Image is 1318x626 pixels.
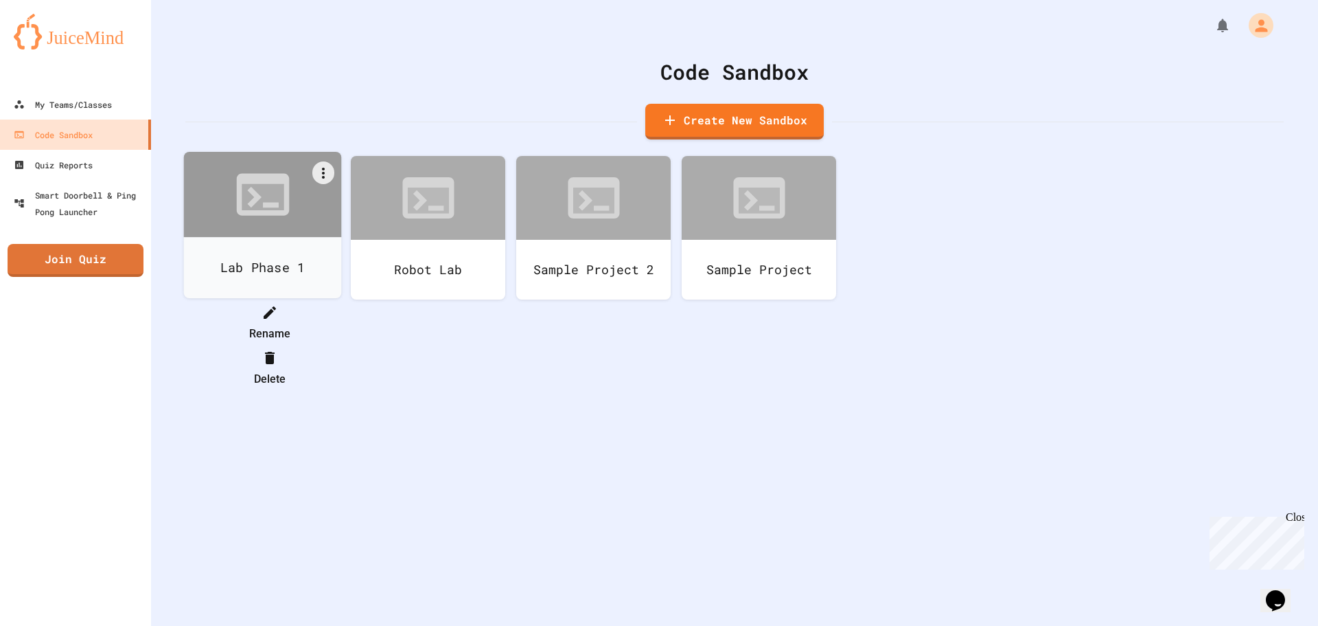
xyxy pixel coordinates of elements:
[516,240,671,300] div: Sample Project 2
[14,14,137,49] img: logo-orange.svg
[184,152,342,298] a: Lab Phase 1
[199,301,340,345] li: Rename
[645,104,824,139] a: Create New Sandbox
[1234,10,1277,41] div: My Account
[516,156,671,300] a: Sample Project 2
[1260,571,1304,612] iframe: chat widget
[682,240,836,300] div: Sample Project
[14,96,112,113] div: My Teams/Classes
[5,5,95,87] div: Chat with us now!Close
[1204,511,1304,570] iframe: chat widget
[184,237,342,298] div: Lab Phase 1
[14,157,93,173] div: Quiz Reports
[14,126,93,143] div: Code Sandbox
[8,244,143,277] a: Join Quiz
[351,240,505,300] div: Robot Lab
[1189,14,1234,37] div: My Notifications
[199,346,340,390] li: Delete
[14,187,146,220] div: Smart Doorbell & Ping Pong Launcher
[351,156,505,300] a: Robot Lab
[682,156,836,300] a: Sample Project
[185,56,1284,87] div: Code Sandbox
